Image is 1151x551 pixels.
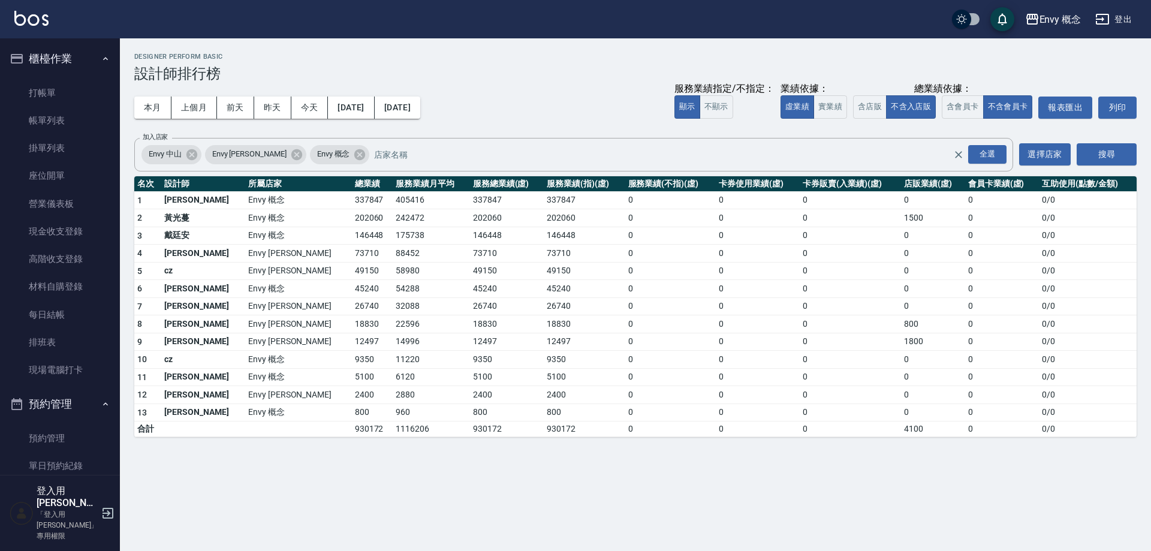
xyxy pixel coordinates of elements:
[1098,97,1137,119] button: 列印
[134,53,1137,61] h2: Designer Perform Basic
[1020,7,1086,32] button: Envy 概念
[352,209,393,227] td: 202060
[1039,333,1137,351] td: 0 / 0
[965,368,1039,386] td: 0
[965,280,1039,298] td: 0
[886,95,936,119] button: 不含入店販
[161,404,245,421] td: [PERSON_NAME]
[544,351,625,369] td: 9350
[716,176,800,192] th: 卡券使用業績(虛)
[1039,404,1137,421] td: 0 / 0
[371,144,974,165] input: 店家名稱
[544,368,625,386] td: 5100
[901,262,965,280] td: 0
[901,404,965,421] td: 0
[800,227,901,245] td: 0
[800,351,901,369] td: 0
[901,315,965,333] td: 800
[544,191,625,209] td: 337847
[393,209,469,227] td: 242472
[352,315,393,333] td: 18830
[393,297,469,315] td: 32088
[1019,143,1071,165] button: 選擇店家
[990,7,1014,31] button: save
[950,146,967,163] button: Clear
[901,191,965,209] td: 0
[716,262,800,280] td: 0
[5,389,115,420] button: 預約管理
[137,284,142,293] span: 6
[134,421,161,437] td: 合計
[942,95,984,119] button: 含會員卡
[965,404,1039,421] td: 0
[245,191,352,209] td: Envy 概念
[625,191,716,209] td: 0
[470,227,544,245] td: 146448
[393,368,469,386] td: 6120
[5,162,115,189] a: 座位開單
[716,315,800,333] td: 0
[544,315,625,333] td: 18830
[544,209,625,227] td: 202060
[470,404,544,421] td: 800
[5,79,115,107] a: 打帳單
[625,421,716,437] td: 0
[716,421,800,437] td: 0
[470,333,544,351] td: 12497
[901,297,965,315] td: 0
[134,97,171,119] button: 本月
[352,280,393,298] td: 45240
[134,65,1137,82] h3: 設計師排行榜
[137,337,142,347] span: 9
[625,333,716,351] td: 0
[171,97,217,119] button: 上個月
[37,485,98,509] h5: 登入用[PERSON_NAME]
[800,209,901,227] td: 0
[37,509,98,541] p: 「登入用[PERSON_NAME]」專用權限
[470,280,544,298] td: 45240
[901,176,965,192] th: 店販業績(虛)
[5,190,115,218] a: 營業儀表板
[544,421,625,437] td: 930172
[965,386,1039,404] td: 0
[700,95,733,119] button: 不顯示
[245,297,352,315] td: Envy [PERSON_NAME]
[393,351,469,369] td: 11220
[781,95,814,119] button: 虛業績
[161,227,245,245] td: 戴廷安
[965,191,1039,209] td: 0
[716,297,800,315] td: 0
[352,404,393,421] td: 800
[625,351,716,369] td: 0
[800,191,901,209] td: 0
[137,372,147,382] span: 11
[137,266,142,276] span: 5
[352,333,393,351] td: 12497
[375,97,420,119] button: [DATE]
[161,315,245,333] td: [PERSON_NAME]
[5,424,115,452] a: 預約管理
[625,227,716,245] td: 0
[470,315,544,333] td: 18830
[5,218,115,245] a: 現金收支登錄
[161,297,245,315] td: [PERSON_NAME]
[137,354,147,364] span: 10
[544,297,625,315] td: 26740
[14,11,49,26] img: Logo
[141,148,189,160] span: Envy 中山
[1039,368,1137,386] td: 0 / 0
[161,209,245,227] td: 黃光蔓
[716,351,800,369] td: 0
[5,43,115,74] button: 櫃檯作業
[800,333,901,351] td: 0
[625,386,716,404] td: 0
[393,191,469,209] td: 405416
[544,333,625,351] td: 12497
[245,368,352,386] td: Envy 概念
[470,421,544,437] td: 930172
[813,95,847,119] button: 實業績
[800,297,901,315] td: 0
[544,386,625,404] td: 2400
[393,404,469,421] td: 960
[393,227,469,245] td: 175738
